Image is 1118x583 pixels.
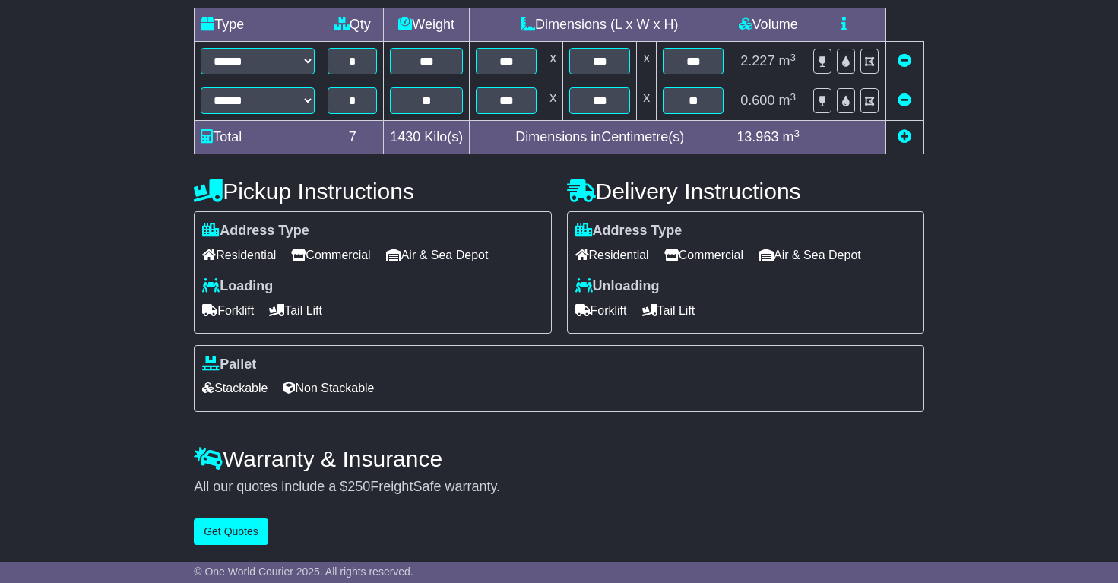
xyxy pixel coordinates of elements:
[321,121,384,154] td: 7
[567,179,924,204] h4: Delivery Instructions
[637,81,657,121] td: x
[543,42,563,81] td: x
[470,121,730,154] td: Dimensions in Centimetre(s)
[202,223,309,239] label: Address Type
[283,376,374,400] span: Non Stackable
[202,356,256,373] label: Pallet
[194,479,924,496] div: All our quotes include a $ FreightSafe warranty.
[759,243,861,267] span: Air & Sea Depot
[575,278,660,295] label: Unloading
[642,299,695,322] span: Tail Lift
[736,129,778,144] span: 13.963
[898,129,911,144] a: Add new item
[321,8,384,42] td: Qty
[664,243,743,267] span: Commercial
[291,243,370,267] span: Commercial
[543,81,563,121] td: x
[790,91,796,103] sup: 3
[384,121,470,154] td: Kilo(s)
[194,518,268,545] button: Get Quotes
[195,8,321,42] td: Type
[740,93,774,108] span: 0.600
[730,8,806,42] td: Volume
[637,42,657,81] td: x
[575,299,627,322] span: Forklift
[194,566,413,578] span: © One World Courier 2025. All rights reserved.
[202,243,276,267] span: Residential
[384,8,470,42] td: Weight
[390,129,420,144] span: 1430
[898,53,911,68] a: Remove this item
[195,121,321,154] td: Total
[793,128,800,139] sup: 3
[782,129,800,144] span: m
[740,53,774,68] span: 2.227
[386,243,489,267] span: Air & Sea Depot
[347,479,370,494] span: 250
[898,93,911,108] a: Remove this item
[269,299,322,322] span: Tail Lift
[575,243,649,267] span: Residential
[202,299,254,322] span: Forklift
[575,223,683,239] label: Address Type
[194,179,551,204] h4: Pickup Instructions
[778,53,796,68] span: m
[790,52,796,63] sup: 3
[470,8,730,42] td: Dimensions (L x W x H)
[202,278,273,295] label: Loading
[778,93,796,108] span: m
[202,376,268,400] span: Stackable
[194,446,924,471] h4: Warranty & Insurance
